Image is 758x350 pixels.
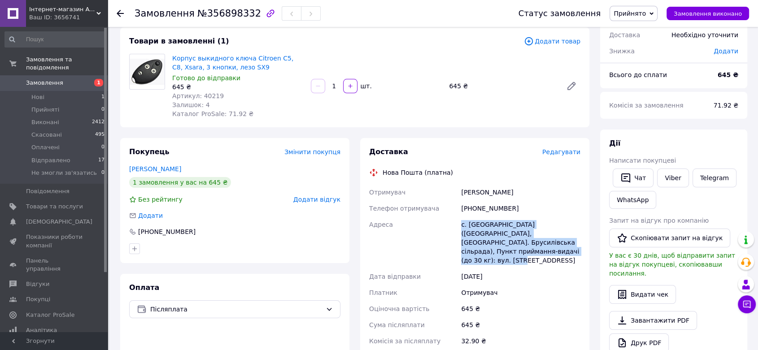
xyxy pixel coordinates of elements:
span: Без рейтингу [138,196,183,203]
span: Доставка [609,31,640,39]
div: Статус замовлення [518,9,601,18]
span: Всього до сплати [609,71,667,78]
span: Написати покупцеві [609,157,676,164]
span: Залишок: 4 [172,101,210,108]
span: Інтернет-магазин AVTOKEYS [29,5,96,13]
span: 2412 [92,118,105,126]
div: 645 ₴ [445,80,559,92]
div: Отримувач [459,285,582,301]
div: 645 ₴ [459,317,582,333]
span: Дата відправки [369,273,421,280]
span: Панель управління [26,257,83,273]
span: 0 [101,169,105,177]
span: Оціночна вартість [369,305,429,312]
span: Каталог ProSale: 71.92 ₴ [172,110,253,117]
span: Знижка [609,48,635,55]
span: №356898332 [197,8,261,19]
span: Оплачені [31,143,60,151]
span: Редагувати [542,148,580,156]
span: Телефон отримувача [369,205,439,212]
span: Сума післяплати [369,321,425,328]
span: 0 [101,106,105,114]
div: Необхідно уточнити [666,25,744,45]
button: Чат з покупцем [738,295,756,313]
span: Адреса [369,221,393,228]
span: 1 [94,79,103,86]
span: Оплата [129,283,159,292]
span: Каталог ProSale [26,311,74,319]
a: Завантажити PDF [609,311,697,330]
div: Нова Пошта (платна) [380,168,455,177]
span: Післяплата [150,304,322,314]
div: [PERSON_NAME] [459,184,582,200]
a: [PERSON_NAME] [129,165,181,173]
a: WhatsApp [609,191,656,209]
a: Корпус выкидного ключа Citroen C5, C8, Xsara, 3 кнопки, лезо SX9 [172,55,293,71]
span: 71.92 ₴ [714,102,738,109]
div: 32.90 ₴ [459,333,582,349]
div: шт. [358,82,373,91]
img: Корпус выкидного ключа Citroen C5, C8, Xsara, 3 кнопки, лезо SX9 [130,59,165,85]
button: Чат [613,169,653,187]
a: Viber [657,169,688,187]
span: Повідомлення [26,187,70,195]
div: 645 ₴ [172,82,304,91]
span: Замовлення виконано [674,10,742,17]
span: Товари та послуги [26,203,83,211]
div: 1 замовлення у вас на 645 ₴ [129,177,231,188]
span: Відправлено [31,156,70,164]
span: Виконані [31,118,59,126]
span: Додати відгук [293,196,340,203]
span: Комісія за післяплату [369,337,440,345]
span: Замовлення [26,79,63,87]
div: с. [GEOGRAPHIC_DATA] ([GEOGRAPHIC_DATA], [GEOGRAPHIC_DATA]. Брусилівська сільрада), Пункт прийман... [459,216,582,268]
span: Комісія за замовлення [609,102,684,109]
div: Ваш ID: 3656741 [29,13,108,22]
a: Редагувати [562,77,580,95]
span: Доставка [369,147,408,156]
div: 645 ₴ [459,301,582,317]
div: [PHONE_NUMBER] [137,227,196,236]
span: Покупці [26,295,50,303]
button: Скопіювати запит на відгук [609,229,730,247]
b: 645 ₴ [718,71,738,78]
span: 1 [101,93,105,101]
span: Скасовані [31,131,62,139]
span: Змінити покупця [284,148,340,156]
div: [DATE] [459,268,582,285]
span: Додати [138,212,163,219]
span: Товари в замовленні (1) [129,37,229,45]
span: Платник [369,289,397,296]
button: Замовлення виконано [667,7,749,20]
span: Нові [31,93,44,101]
input: Пошук [4,31,105,48]
span: Не змогли зв'язатись [31,169,97,177]
span: Прийнято [614,10,646,17]
span: 17 [98,156,105,164]
span: 495 [95,131,105,139]
span: Запит на відгук про компанію [609,217,709,224]
span: Прийняті [31,106,59,114]
span: Відгуки [26,280,49,288]
span: Замовлення [135,8,195,19]
span: Аналітика [26,326,57,334]
span: Отримувач [369,189,405,196]
span: У вас є 30 днів, щоб відправити запит на відгук покупцеві, скопіювавши посилання. [609,252,735,277]
span: Дії [609,139,620,147]
button: Видати чек [609,285,676,304]
span: Готово до відправки [172,74,240,82]
span: Додати товар [524,36,580,46]
a: Telegram [693,169,736,187]
span: Покупець [129,147,170,156]
span: Показники роботи компанії [26,233,83,249]
span: 0 [101,143,105,151]
span: Додати [714,48,738,55]
span: [DEMOGRAPHIC_DATA] [26,218,92,226]
div: [PHONE_NUMBER] [459,200,582,216]
div: Повернутися назад [117,9,124,18]
span: Артикул: 40219 [172,92,224,99]
span: Замовлення та повідомлення [26,56,108,72]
